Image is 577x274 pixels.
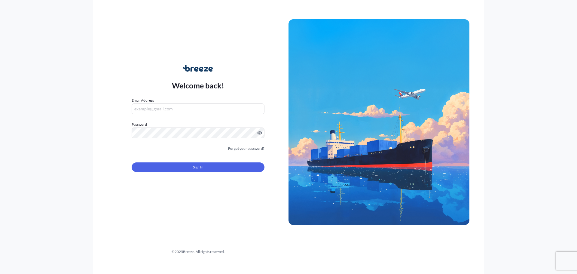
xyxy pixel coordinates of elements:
div: © 2025 Breeze. All rights reserved. [108,249,288,255]
a: Forgot your password? [228,146,264,152]
span: Sign In [193,164,203,170]
label: Email Address [132,97,154,103]
label: Password [132,122,264,128]
button: Show password [257,131,262,135]
input: example@gmail.com [132,103,264,114]
img: Ship illustration [288,19,469,225]
button: Sign In [132,162,264,172]
p: Welcome back! [172,81,224,90]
